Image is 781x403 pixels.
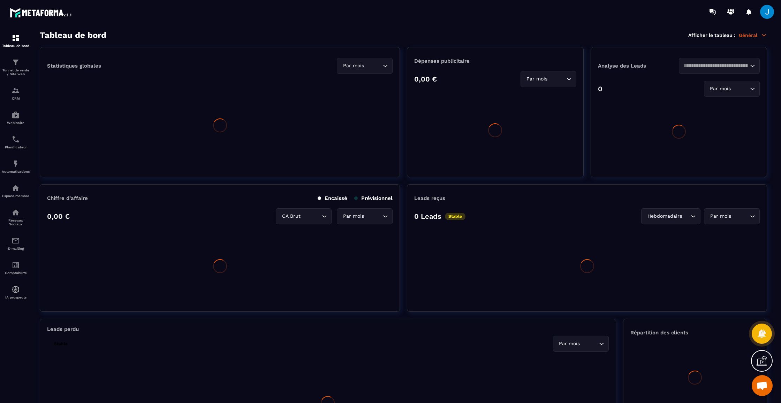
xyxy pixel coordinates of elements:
[40,30,106,40] h3: Tableau de bord
[341,212,365,220] span: Par mois
[365,212,381,220] input: Search for option
[641,208,700,224] div: Search for option
[2,121,30,125] p: Webinaire
[739,32,767,38] p: Général
[302,212,320,220] input: Search for option
[558,340,582,348] span: Par mois
[414,75,437,83] p: 0,00 €
[445,213,465,220] p: Stable
[708,212,733,220] span: Par mois
[47,63,101,69] p: Statistiques globales
[414,195,445,201] p: Leads reçus
[337,208,393,224] div: Search for option
[704,208,760,224] div: Search for option
[276,208,332,224] div: Search for option
[2,271,30,275] p: Comptabilité
[12,111,20,119] img: automations
[2,231,30,256] a: emailemailE-mailing
[47,195,88,201] p: Chiffre d’affaire
[2,194,30,198] p: Espace membre
[2,170,30,173] p: Automatisations
[2,68,30,76] p: Tunnel de vente / Site web
[280,212,302,220] span: CA Brut
[12,135,20,144] img: scheduler
[598,85,602,93] p: 0
[414,58,576,64] p: Dépenses publicitaire
[47,326,79,332] p: Leads perdu
[2,256,30,280] a: accountantaccountantComptabilité
[521,71,576,87] div: Search for option
[12,184,20,192] img: automations
[2,218,30,226] p: Réseaux Sociaux
[2,154,30,179] a: automationsautomationsAutomatisations
[365,62,381,70] input: Search for option
[2,145,30,149] p: Planificateur
[733,212,748,220] input: Search for option
[2,130,30,154] a: schedulerschedulerPlanificateur
[51,340,71,348] p: Stable
[318,195,347,201] p: Encaissé
[684,212,689,220] input: Search for option
[525,75,549,83] span: Par mois
[354,195,393,201] p: Prévisionnel
[47,212,70,220] p: 0,00 €
[12,261,20,269] img: accountant
[752,375,773,396] a: Ouvrir le chat
[12,160,20,168] img: automations
[630,330,760,336] p: Répartition des clients
[2,247,30,250] p: E-mailing
[414,212,441,220] p: 0 Leads
[553,336,609,352] div: Search for option
[2,96,30,100] p: CRM
[12,208,20,217] img: social-network
[683,62,748,70] input: Search for option
[2,179,30,203] a: automationsautomationsEspace membre
[12,34,20,42] img: formation
[2,203,30,231] a: social-networksocial-networkRéseaux Sociaux
[337,58,393,74] div: Search for option
[688,32,735,38] p: Afficher le tableau :
[2,29,30,53] a: formationformationTableau de bord
[12,58,20,67] img: formation
[341,62,365,70] span: Par mois
[2,81,30,106] a: formationformationCRM
[12,237,20,245] img: email
[2,295,30,299] p: IA prospects
[646,212,684,220] span: Hebdomadaire
[679,58,760,74] div: Search for option
[2,44,30,48] p: Tableau de bord
[2,53,30,81] a: formationformationTunnel de vente / Site web
[10,6,73,19] img: logo
[12,285,20,294] img: automations
[704,81,760,97] div: Search for option
[708,85,733,93] span: Par mois
[582,340,597,348] input: Search for option
[549,75,565,83] input: Search for option
[2,106,30,130] a: automationsautomationsWebinaire
[12,86,20,95] img: formation
[598,63,679,69] p: Analyse des Leads
[733,85,748,93] input: Search for option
